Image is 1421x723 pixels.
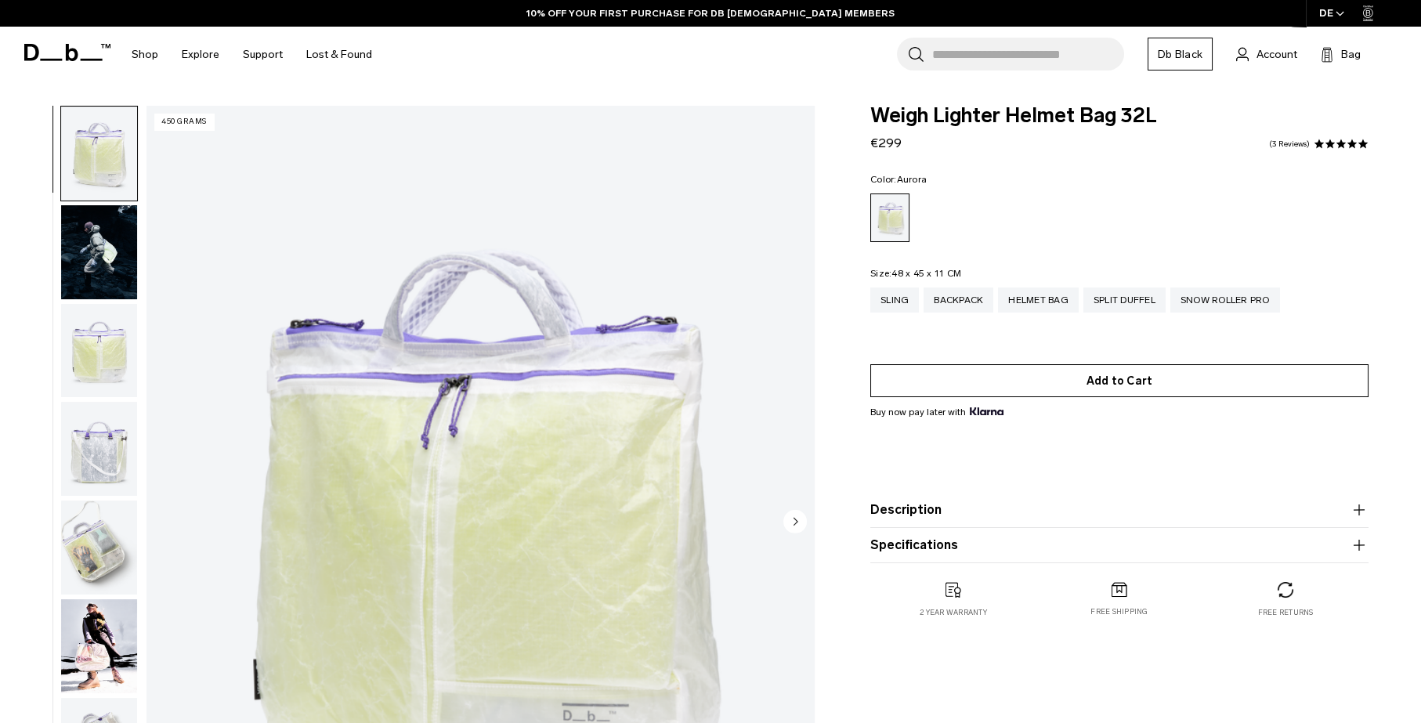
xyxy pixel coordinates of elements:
span: Weigh Lighter Helmet Bag 32L [870,106,1369,126]
span: Buy now pay later with [870,405,1003,419]
span: Account [1256,46,1297,63]
a: Sling [870,287,919,313]
img: Weigh_Lighter_Helmet_Bag_32L_1.png [61,107,137,201]
a: Db Black [1148,38,1213,70]
button: Weigh_Lighter_Helmet_Bag_32L_2.png [60,303,138,399]
button: Weigh Lighter Helmet Bag 32L Aurora [60,598,138,694]
p: Free shipping [1090,606,1148,617]
a: Snow Roller Pro [1170,287,1280,313]
button: Weigh_Lighter_Helmet_Bag_32L_3.png [60,401,138,497]
button: Description [870,501,1369,519]
a: Explore [182,27,219,82]
img: {"height" => 20, "alt" => "Klarna"} [970,407,1003,415]
legend: Size: [870,269,961,278]
img: Weigh_Lighter_Helmet_Bag_32L_3.png [61,402,137,496]
img: Weigh_Lighter_Helmet_Bag_32L_4.png [61,501,137,595]
button: Bag [1321,45,1361,63]
button: Specifications [870,536,1369,555]
nav: Main Navigation [120,27,384,82]
button: Next slide [783,509,807,536]
a: 10% OFF YOUR FIRST PURCHASE FOR DB [DEMOGRAPHIC_DATA] MEMBERS [526,6,895,20]
a: Lost & Found [306,27,372,82]
img: Weigh_Lighter_Helmetbag_32L_Lifestyle.png [61,205,137,299]
a: Helmet Bag [998,287,1079,313]
a: Split Duffel [1083,287,1166,313]
img: Weigh Lighter Helmet Bag 32L Aurora [61,599,137,693]
img: Weigh_Lighter_Helmet_Bag_32L_2.png [61,304,137,398]
span: 48 x 45 x 11 CM [891,268,961,279]
a: Backpack [924,287,993,313]
a: Support [243,27,283,82]
button: Weigh_Lighter_Helmet_Bag_32L_1.png [60,106,138,201]
button: Weigh_Lighter_Helmet_Bag_32L_4.png [60,500,138,595]
p: 450 grams [154,114,214,130]
a: 3 reviews [1269,140,1310,148]
span: Bag [1341,46,1361,63]
button: Add to Cart [870,364,1369,397]
a: Aurora [870,193,909,242]
button: Weigh_Lighter_Helmetbag_32L_Lifestyle.png [60,204,138,300]
a: Account [1236,45,1297,63]
span: €299 [870,136,902,150]
span: Aurora [897,174,927,185]
a: Shop [132,27,158,82]
p: Free returns [1258,607,1314,618]
p: 2 year warranty [920,607,987,618]
legend: Color: [870,175,927,184]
